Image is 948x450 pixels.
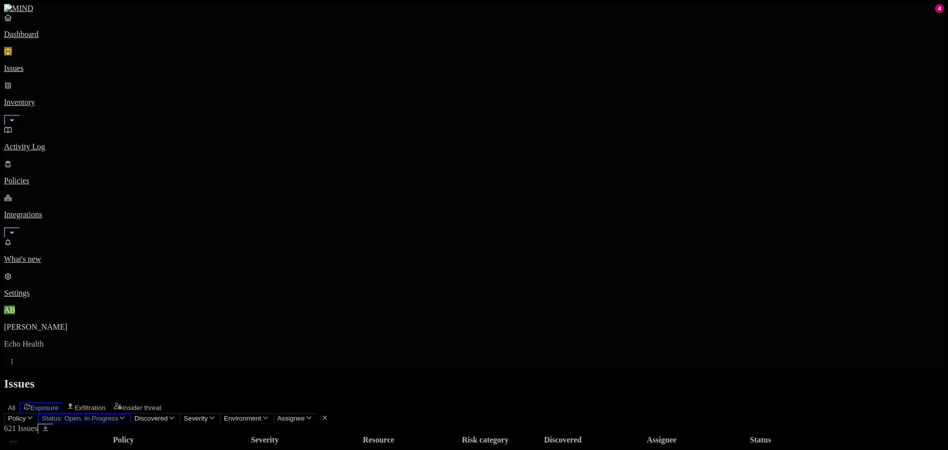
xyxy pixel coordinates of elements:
span: Discovered [134,415,168,422]
span: Exfiltration [74,404,105,412]
span: 621 Issues [4,424,37,433]
span: Environment [224,415,261,422]
p: Settings [4,289,944,298]
span: AB [4,306,15,314]
a: Integrations [4,193,944,236]
img: MIND [4,4,33,13]
p: What's new [4,255,944,264]
p: [PERSON_NAME] [4,323,944,332]
button: Select all [10,441,18,444]
a: Settings [4,272,944,298]
p: Echo Health [4,340,944,349]
div: Discovered [521,436,604,445]
a: Dashboard [4,13,944,39]
div: 4 [935,4,944,13]
a: What's new [4,238,944,264]
span: Exposure [30,404,58,412]
div: Policy [25,436,222,445]
span: Insider threat [122,404,161,412]
p: Policies [4,176,944,185]
span: Severity [184,415,208,422]
div: Status [719,436,802,445]
span: Policy [8,415,26,422]
div: Risk category [451,436,519,445]
a: Activity Log [4,125,944,151]
p: Integrations [4,210,944,219]
span: Status: Open, In Progress [42,415,118,422]
div: Severity [224,436,306,445]
p: Issues [4,64,944,73]
p: Activity Log [4,142,944,151]
p: Inventory [4,98,944,107]
a: MIND [4,4,944,13]
span: Assignee [277,415,305,422]
a: Inventory [4,81,944,124]
span: All [8,404,15,412]
a: Policies [4,159,944,185]
div: Resource [308,436,449,445]
h2: Issues [4,377,944,391]
div: Assignee [606,436,717,445]
a: Issues [4,47,944,73]
p: Dashboard [4,30,944,39]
